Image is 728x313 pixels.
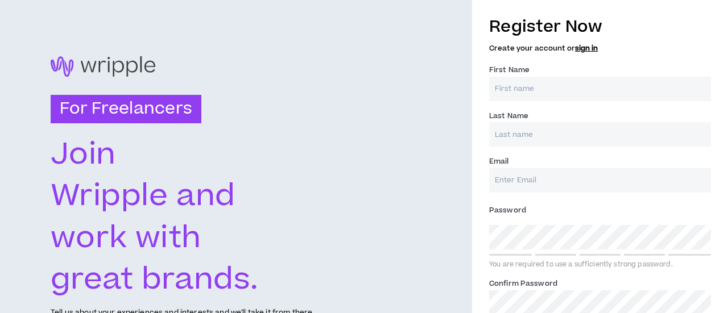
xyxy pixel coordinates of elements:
[51,133,116,176] text: Join
[489,61,530,79] label: First Name
[489,274,557,293] label: Confirm Password
[489,152,509,170] label: Email
[489,44,711,52] h5: Create your account or
[51,216,202,259] text: work with
[575,43,598,53] a: sign in
[489,122,711,147] input: Last name
[489,205,526,215] span: Password
[51,174,235,218] text: Wripple and
[489,168,711,193] input: Enter Email
[51,258,259,301] text: great brands.
[489,260,711,269] div: You are required to use a sufficiently strong password.
[51,95,201,123] h3: For Freelancers
[489,107,528,125] label: Last Name
[489,77,711,101] input: First name
[489,15,711,39] h3: Register Now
